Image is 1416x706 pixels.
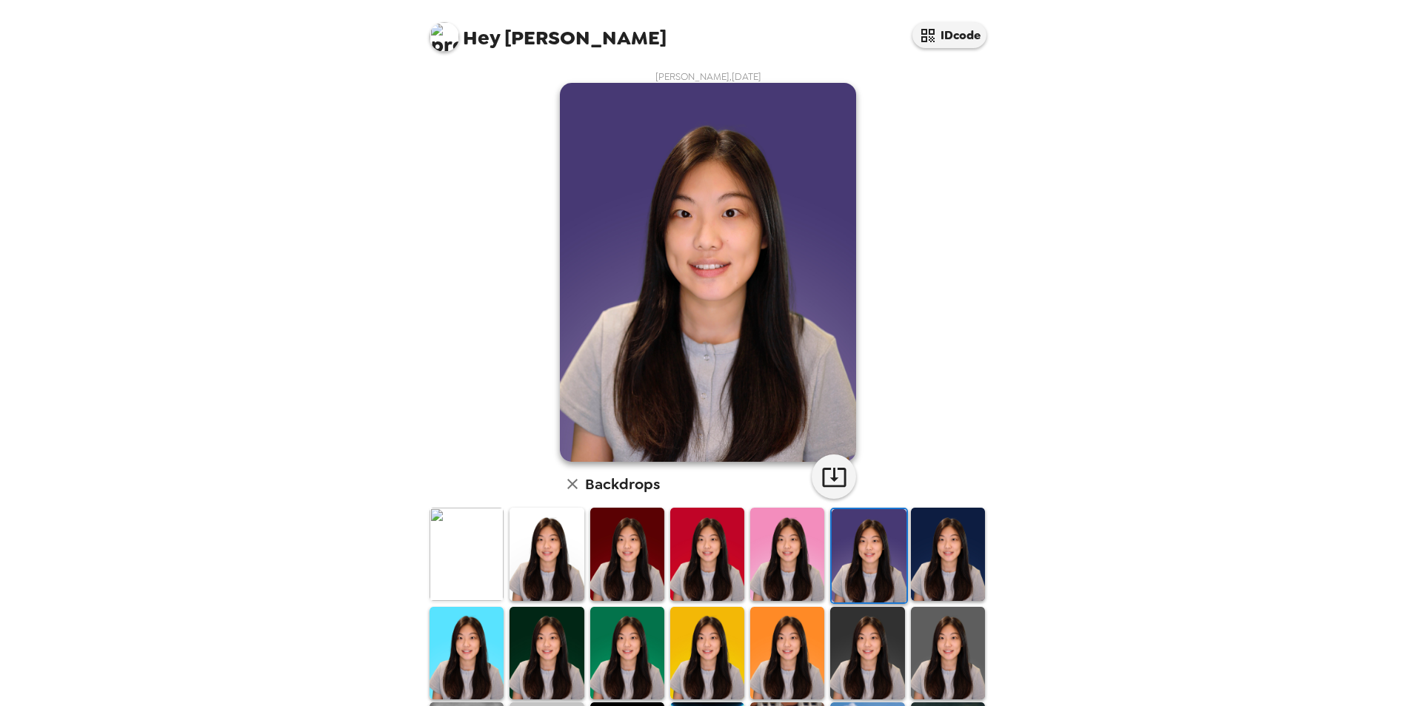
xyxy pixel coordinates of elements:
h6: Backdrops [585,472,660,496]
span: Hey [463,24,500,51]
img: profile pic [430,22,459,52]
button: IDcode [912,22,986,48]
img: Original [430,508,504,600]
span: [PERSON_NAME] , [DATE] [655,70,761,83]
img: user [560,83,856,462]
span: [PERSON_NAME] [430,15,667,48]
